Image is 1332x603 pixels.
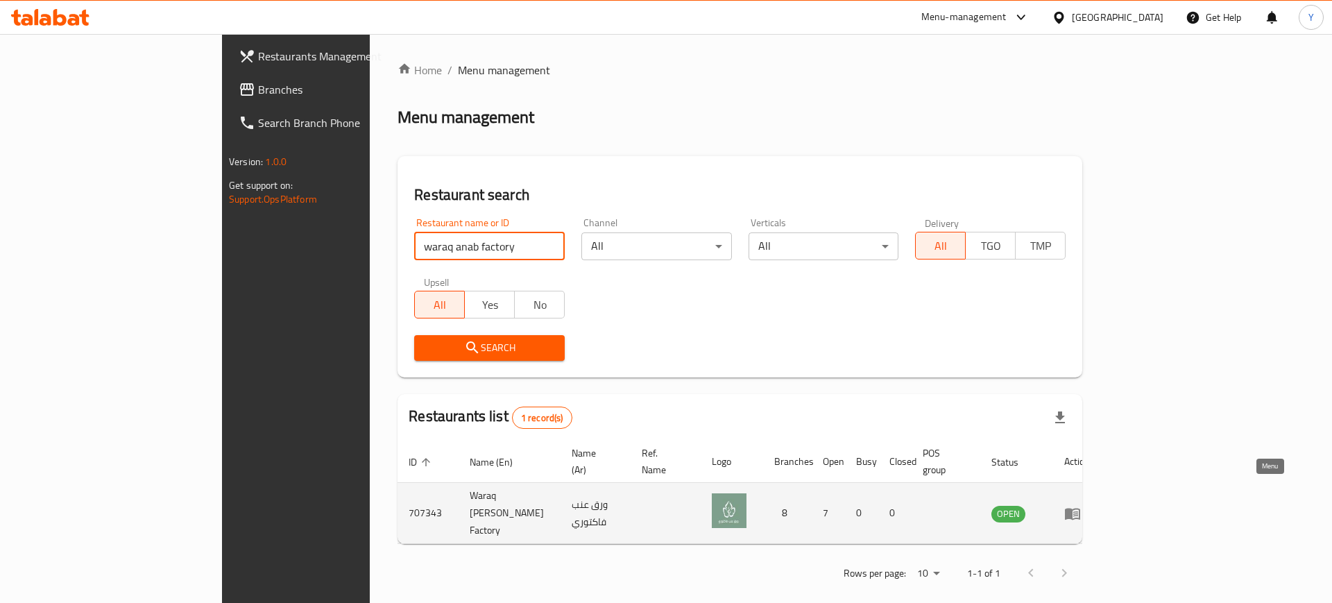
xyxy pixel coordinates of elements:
span: Ref. Name [642,445,684,478]
button: TMP [1015,232,1066,260]
img: Waraq Anab Factory [712,493,746,528]
h2: Restaurant search [414,185,1066,205]
span: Search Branch Phone [258,114,434,131]
td: 0 [845,483,878,544]
button: TGO [965,232,1016,260]
span: No [520,295,559,315]
span: Branches [258,81,434,98]
a: Restaurants Management [228,40,445,73]
span: Restaurants Management [258,48,434,65]
span: Version: [229,153,263,171]
span: ID [409,454,435,470]
a: Search Branch Phone [228,106,445,139]
div: All [749,232,899,260]
span: Y [1308,10,1314,25]
button: No [514,291,565,319]
div: All [581,232,732,260]
span: All [921,236,960,256]
div: Export file [1043,401,1077,434]
span: Name (Ar) [572,445,614,478]
span: Menu management [458,62,550,78]
span: TMP [1021,236,1060,256]
span: Yes [470,295,509,315]
input: Search for restaurant name or ID.. [414,232,565,260]
span: 1 record(s) [513,411,572,425]
span: TGO [971,236,1010,256]
label: Upsell [424,277,450,287]
span: Search [425,339,554,357]
th: Closed [878,441,912,483]
table: enhanced table [398,441,1101,544]
nav: breadcrumb [398,62,1082,78]
span: Status [991,454,1036,470]
li: / [447,62,452,78]
td: 8 [763,483,812,544]
button: Yes [464,291,515,319]
td: 7 [812,483,845,544]
div: Rows per page: [912,563,945,584]
h2: Menu management [398,106,534,128]
span: Name (En) [470,454,531,470]
label: Delivery [925,218,959,228]
p: 1-1 of 1 [967,565,1000,582]
th: Logo [701,441,763,483]
h2: Restaurants list [409,406,572,429]
th: Branches [763,441,812,483]
td: 0 [878,483,912,544]
button: All [915,232,966,260]
td: Waraq [PERSON_NAME] Factory [459,483,561,544]
th: Busy [845,441,878,483]
button: All [414,291,465,319]
span: OPEN [991,506,1025,522]
th: Open [812,441,845,483]
a: Support.OpsPlatform [229,190,317,208]
span: POS group [923,445,964,478]
div: Menu-management [921,9,1007,26]
div: [GEOGRAPHIC_DATA] [1072,10,1163,25]
span: All [420,295,459,315]
div: Total records count [512,407,572,429]
span: 1.0.0 [265,153,287,171]
a: Branches [228,73,445,106]
p: Rows per page: [844,565,906,582]
button: Search [414,335,565,361]
th: Action [1053,441,1101,483]
span: Get support on: [229,176,293,194]
div: OPEN [991,506,1025,523]
td: ورق عنب فاكتوري [561,483,631,544]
